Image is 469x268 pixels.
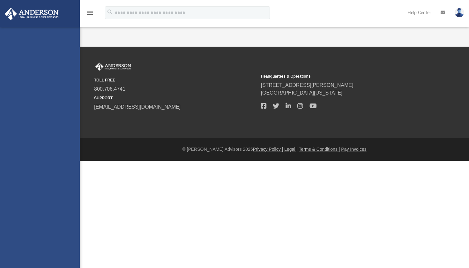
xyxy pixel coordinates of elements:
[261,73,423,79] small: Headquarters & Operations
[261,82,354,88] a: [STREET_ADDRESS][PERSON_NAME]
[3,8,61,20] img: Anderson Advisors Platinum Portal
[284,147,298,152] a: Legal |
[94,86,125,92] a: 800.706.4741
[94,104,181,110] a: [EMAIL_ADDRESS][DOMAIN_NAME]
[80,146,469,153] div: © [PERSON_NAME] Advisors 2025
[299,147,340,152] a: Terms & Conditions |
[94,77,257,83] small: TOLL FREE
[86,12,94,17] a: menu
[261,90,343,96] a: [GEOGRAPHIC_DATA][US_STATE]
[455,8,464,17] img: User Pic
[107,9,114,16] i: search
[94,63,132,71] img: Anderson Advisors Platinum Portal
[94,95,257,101] small: SUPPORT
[253,147,283,152] a: Privacy Policy |
[86,9,94,17] i: menu
[341,147,366,152] a: Pay Invoices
